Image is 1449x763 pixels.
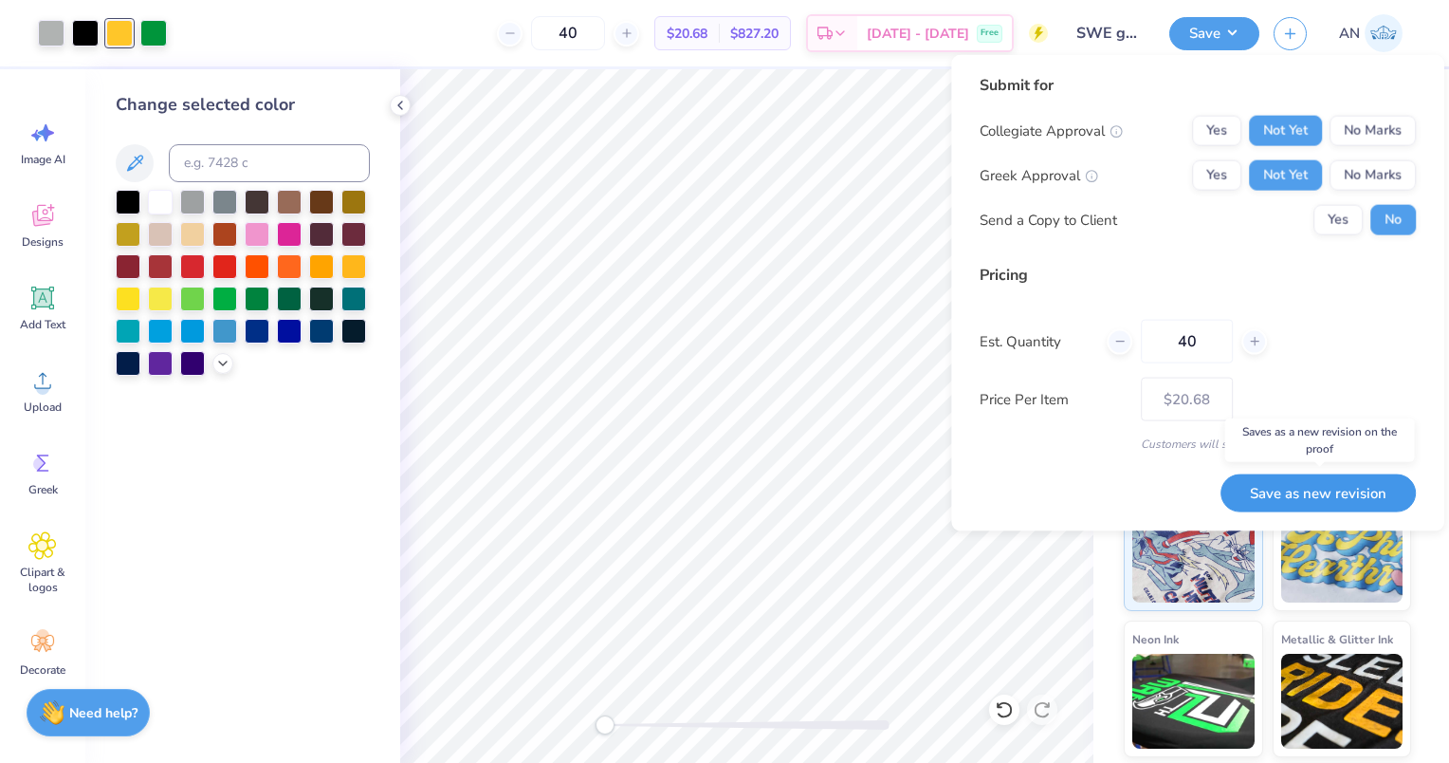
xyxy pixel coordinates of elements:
[1169,17,1259,50] button: Save
[169,144,370,182] input: e.g. 7428 c
[730,24,779,44] span: $827.20
[1281,654,1403,749] img: Metallic & Glitter Ink
[1330,116,1416,146] button: No Marks
[1249,116,1322,146] button: Not Yet
[1339,23,1360,45] span: AN
[1313,205,1363,235] button: Yes
[1062,14,1155,52] input: Untitled Design
[980,264,1416,287] div: Pricing
[1132,654,1255,749] img: Neon Ink
[1225,419,1415,462] div: Saves as a new revision on the proof
[116,92,370,118] div: Change selected color
[1141,320,1233,363] input: – –
[980,74,1416,97] div: Submit for
[20,317,65,332] span: Add Text
[531,16,605,50] input: – –
[1330,14,1411,52] a: AN
[980,209,1117,231] div: Send a Copy to Client
[1365,14,1403,52] img: Arseima Negash
[1220,474,1416,512] button: Save as new revision
[867,24,969,44] span: [DATE] - [DATE]
[1281,508,1403,603] img: Puff Ink
[11,565,74,595] span: Clipart & logos
[28,482,58,497] span: Greek
[22,234,64,250] span: Designs
[667,24,707,44] span: $20.68
[1192,116,1241,146] button: Yes
[980,330,1092,352] label: Est. Quantity
[21,152,65,167] span: Image AI
[1249,160,1322,191] button: Not Yet
[981,27,999,40] span: Free
[1370,205,1416,235] button: No
[1281,629,1393,649] span: Metallic & Glitter Ink
[980,388,1127,410] label: Price Per Item
[20,662,65,678] span: Decorate
[596,716,614,735] div: Accessibility label
[980,436,1416,453] div: Customers will see this price on HQ.
[1132,508,1255,603] img: Standard
[1330,160,1416,191] button: No Marks
[1192,160,1241,191] button: Yes
[24,400,62,415] span: Upload
[980,164,1098,186] div: Greek Approval
[1132,629,1179,649] span: Neon Ink
[980,120,1123,141] div: Collegiate Approval
[69,704,138,722] strong: Need help?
